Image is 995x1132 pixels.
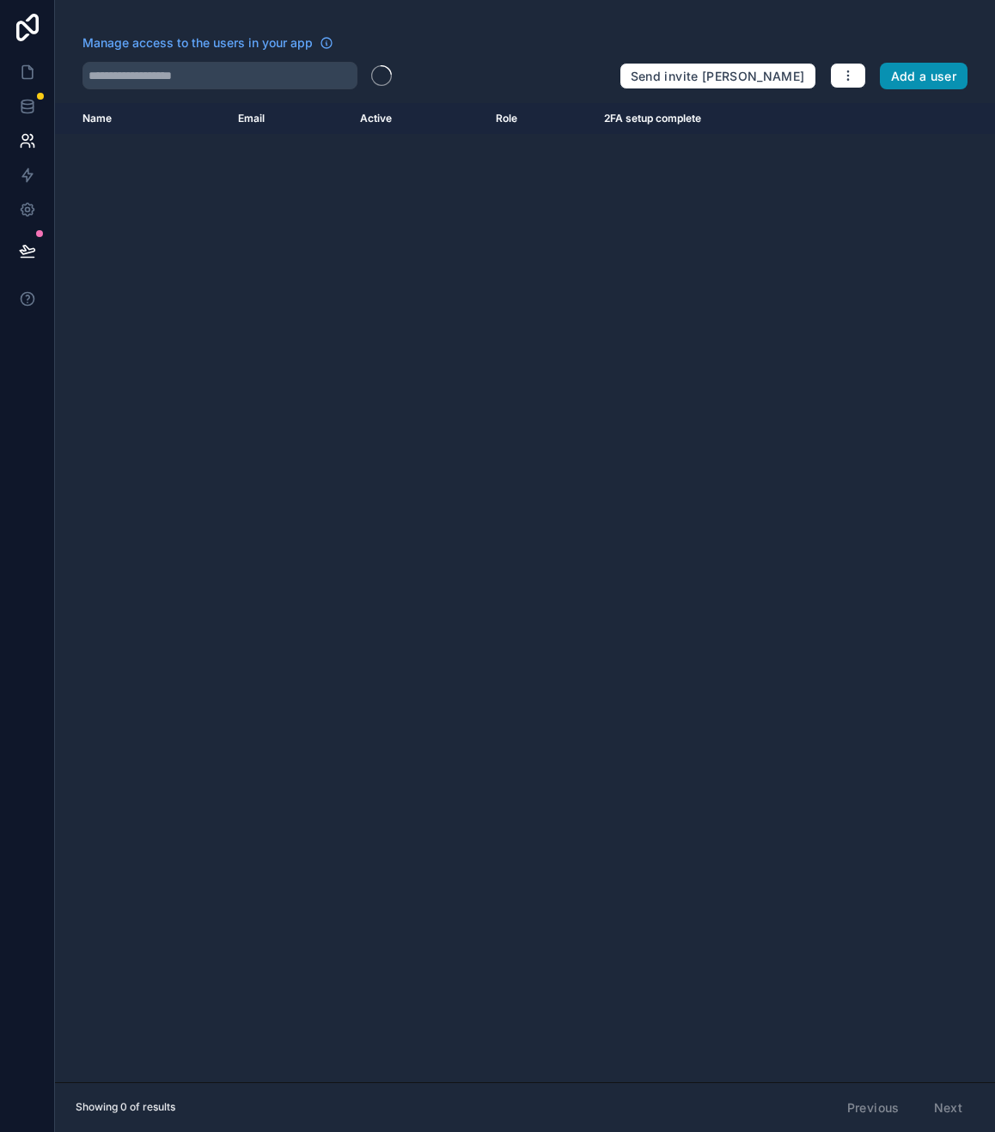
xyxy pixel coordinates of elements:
th: Name [55,103,228,134]
th: Role [485,103,594,134]
th: Active [350,103,485,134]
button: Add a user [880,63,968,90]
th: 2FA setup complete [594,103,897,134]
span: Showing 0 of results [76,1100,175,1114]
th: Email [228,103,350,134]
a: Manage access to the users in your app [82,34,333,52]
button: Send invite [PERSON_NAME] [620,63,816,90]
div: scrollable content [55,103,995,1082]
span: Manage access to the users in your app [82,34,313,52]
